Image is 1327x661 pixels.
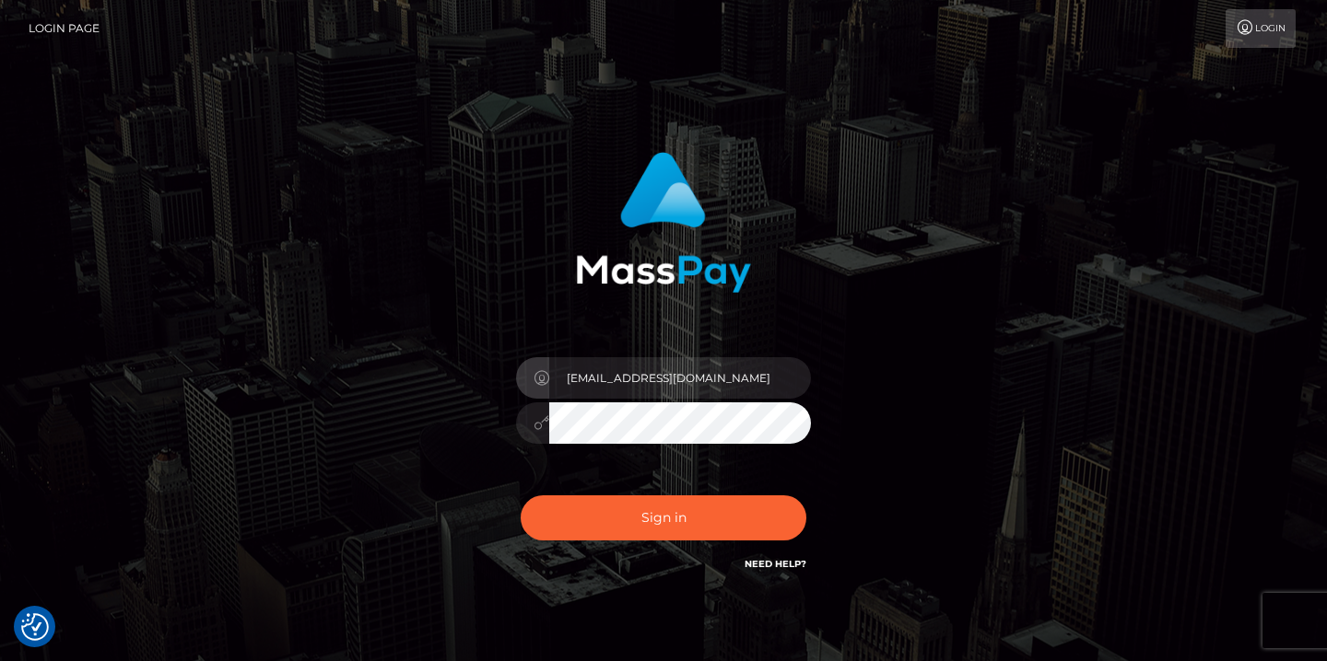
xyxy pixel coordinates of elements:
a: Login Page [29,9,100,48]
a: Login [1226,9,1296,48]
input: Username... [549,357,811,399]
button: Sign in [521,495,806,540]
a: Need Help? [745,558,806,570]
img: MassPay Login [576,152,751,293]
img: Revisit consent button [21,613,49,641]
button: Consent Preferences [21,613,49,641]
